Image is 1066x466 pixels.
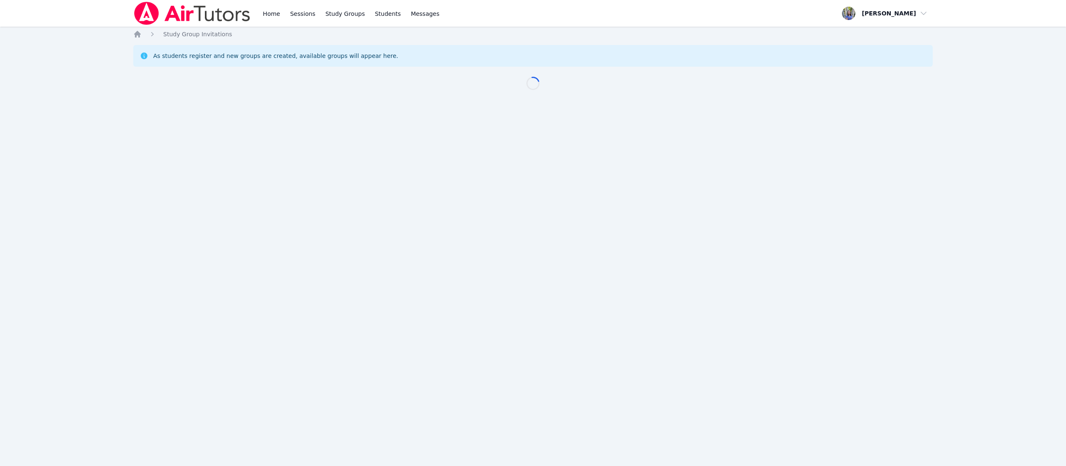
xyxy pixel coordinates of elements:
[411,10,440,18] span: Messages
[163,31,232,38] span: Study Group Invitations
[153,52,398,60] div: As students register and new groups are created, available groups will appear here.
[163,30,232,38] a: Study Group Invitations
[133,2,251,25] img: Air Tutors
[133,30,933,38] nav: Breadcrumb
